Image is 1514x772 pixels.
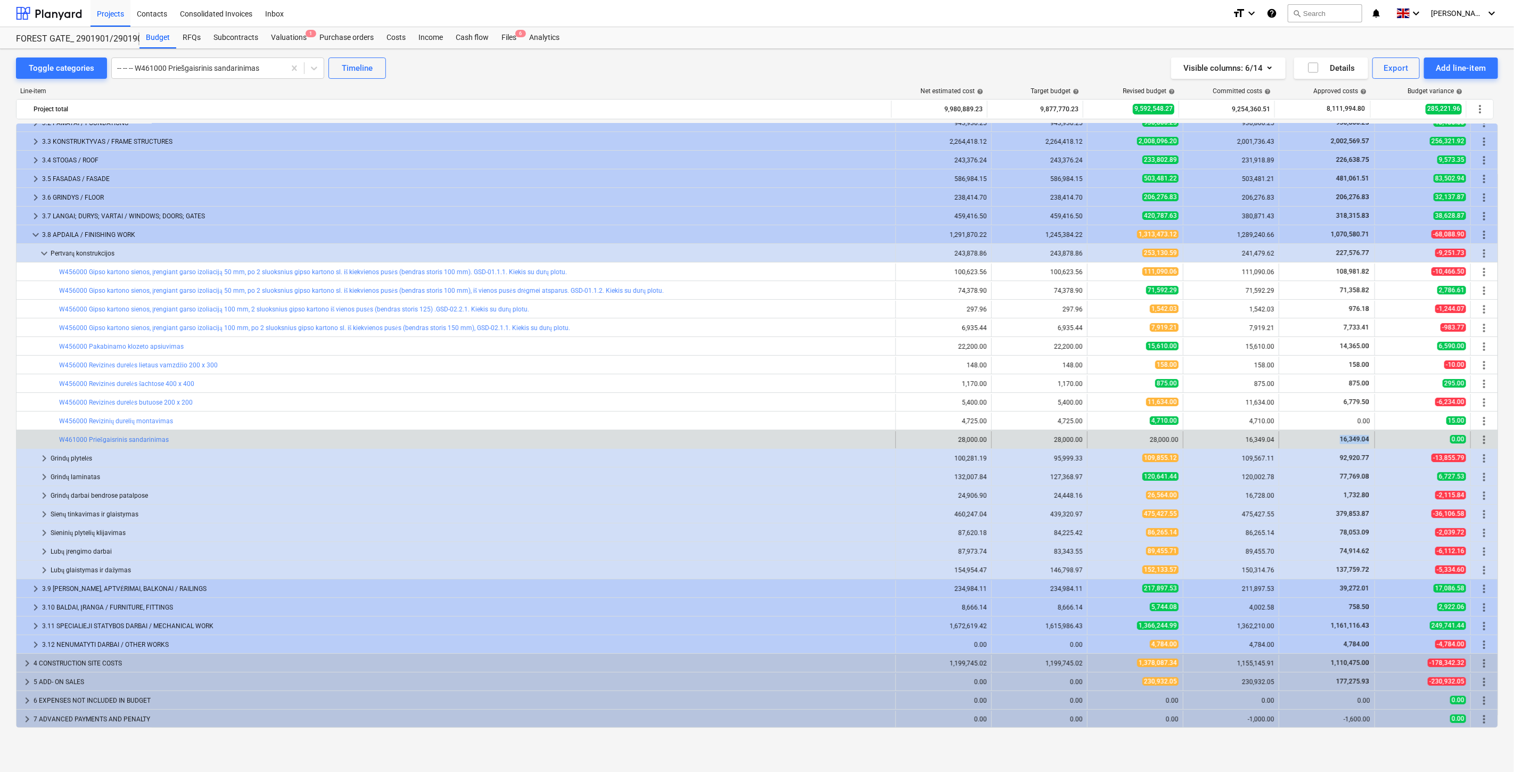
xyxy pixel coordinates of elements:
div: 3.4 STOGAS / ROOF [42,152,891,169]
span: 503,481.22 [1142,174,1179,183]
div: 1,170.00 [900,380,987,388]
span: 875.00 [1155,379,1179,388]
span: -6,234.00 [1435,398,1466,406]
span: More actions [1478,694,1491,707]
span: help [1262,88,1271,95]
span: 8,111,994.80 [1326,104,1366,113]
span: -2,039.72 [1435,528,1466,537]
a: W456000 Gipso kartono sienos, įrengiant garso izoliaciją 50 mm, po 2 sluoksnius gipso kartono sl.... [59,268,567,276]
span: keyboard_arrow_right [38,471,51,483]
div: 15,610.00 [1188,343,1274,350]
div: 3.5 FASADAS / FASADE [42,170,891,187]
span: 120,641.44 [1142,472,1179,481]
span: keyboard_arrow_down [29,228,42,241]
button: Search [1288,4,1362,22]
span: -1,244.07 [1435,305,1466,313]
span: More actions [1478,713,1491,726]
span: 318,315.83 [1335,212,1370,219]
div: 2,264,418.12 [996,138,1083,145]
div: FOREST GATE_ 2901901/2901902/2901903 [16,34,127,45]
span: More actions [1478,173,1491,185]
div: 238,414.70 [996,194,1083,201]
a: W456000 Gipso kartono sienos, įrengiant garso izoliaciją 100 mm, 2 sluoksnius gipso kartono iš vi... [59,306,529,313]
i: Knowledge base [1266,7,1277,20]
span: 226,638.75 [1335,156,1370,163]
div: 74,378.90 [900,287,987,294]
span: More actions [1478,266,1491,278]
span: More actions [1478,303,1491,316]
div: 3.3 KONSTRUKTYVAS / FRAME STRUCTURES [42,133,891,150]
div: 3.6 GRINDYS / FLOOR [42,189,891,206]
div: 6,935.44 [996,324,1083,332]
span: More actions [1478,340,1491,353]
span: 137,759.72 [1335,566,1370,573]
div: Sienų tinkavimas ir glaistymas [51,506,891,523]
span: keyboard_arrow_right [21,657,34,670]
span: 976.18 [1348,305,1370,313]
div: Files [495,27,523,48]
div: 475,427.55 [1188,511,1274,518]
span: More actions [1478,601,1491,614]
div: 5,400.00 [996,399,1083,406]
a: W456000 Gipso kartono sienos, įrengiant garso izoliaciją 50 mm, po 2 sluoksnius gipso kartono sl.... [59,287,664,294]
div: 5,400.00 [900,399,987,406]
div: 86,265.14 [1188,529,1274,537]
div: 158.00 [1188,362,1274,369]
div: 89,455.70 [1188,548,1274,555]
div: 7,919.21 [1188,324,1274,332]
div: 439,320.97 [996,511,1083,518]
span: 71,358.82 [1339,286,1370,294]
span: 111,090.06 [1142,267,1179,276]
div: 297.96 [900,306,987,313]
span: -5,334.60 [1435,565,1466,574]
i: notifications [1371,7,1381,20]
div: 150,314.76 [1188,566,1274,574]
div: 100,623.56 [900,268,987,276]
div: 586,984.15 [996,175,1083,183]
span: 2,002,569.57 [1330,137,1370,145]
i: keyboard_arrow_down [1410,7,1422,20]
span: -6,112.16 [1435,547,1466,555]
span: 206,276.83 [1142,193,1179,201]
span: 379,853.87 [1335,510,1370,518]
div: 231,918.89 [1188,157,1274,164]
div: Committed costs [1213,87,1271,95]
span: help [975,88,983,95]
span: More actions [1478,433,1491,446]
span: 38,628.87 [1434,211,1466,220]
span: help [1071,88,1079,95]
span: 227,576.77 [1335,249,1370,257]
div: 9,877,770.23 [992,101,1079,118]
a: W456000 Revizinės durelės šachtose 400 x 400 [59,380,194,388]
span: 158.00 [1155,360,1179,369]
span: 9,573.35 [1437,155,1466,164]
div: Approved costs [1313,87,1367,95]
div: 3.7 LANGAI; DURYS; VARTAI / WINDOWS; DOORS; GATES [42,208,891,225]
span: keyboard_arrow_right [38,564,51,577]
span: 15.00 [1446,416,1466,425]
div: 22,200.00 [900,343,987,350]
span: keyboard_arrow_right [38,545,51,558]
div: 95,999.33 [996,455,1083,462]
a: Income [412,27,449,48]
span: More actions [1478,210,1491,223]
button: Add line-item [1424,58,1498,79]
div: 74,378.90 [996,287,1083,294]
button: Timeline [328,58,386,79]
div: 234,984.11 [996,585,1083,593]
div: 9,254,360.51 [1183,101,1270,118]
span: -13,855.79 [1431,454,1466,462]
i: keyboard_arrow_down [1245,7,1258,20]
div: Pertvarų konstrukcijos [51,245,891,262]
a: Valuations1 [265,27,313,48]
a: Purchase orders [313,27,380,48]
a: Cash flow [449,27,495,48]
span: 1,542.03 [1150,305,1179,313]
span: More actions [1478,676,1491,688]
div: 243,376.24 [996,157,1083,164]
div: 875.00 [1188,380,1274,388]
div: 11,634.00 [1188,399,1274,406]
span: More actions [1478,415,1491,428]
